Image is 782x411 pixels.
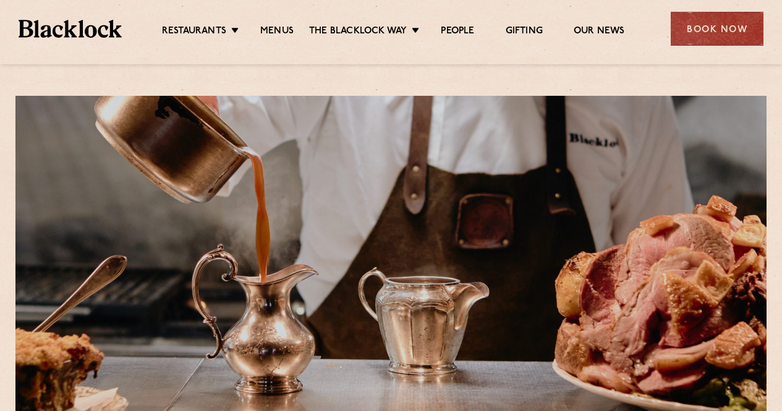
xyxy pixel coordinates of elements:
a: Our News [574,25,625,39]
a: People [441,25,474,39]
a: The Blacklock Way [309,25,407,39]
a: Gifting [506,25,543,39]
img: BL_Textured_Logo-footer-cropped.svg [19,20,122,37]
a: Menus [260,25,294,39]
a: Restaurants [162,25,226,39]
div: Book Now [671,12,763,46]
